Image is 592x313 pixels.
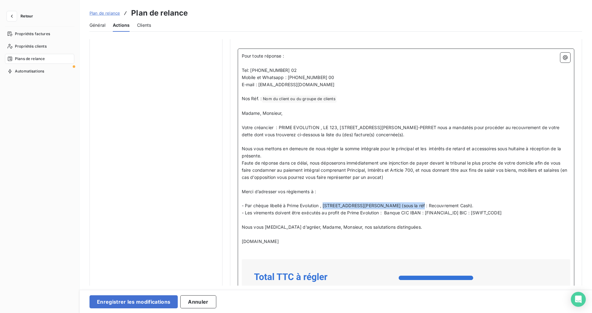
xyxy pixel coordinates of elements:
[5,29,74,39] a: Propriétés factures
[131,7,188,19] h3: Plan de relance
[242,203,474,208] span: - Par chèque libellé à Prime Evolution , [STREET_ADDRESS][PERSON_NAME] (sous la réf : Recouvremen...
[242,125,561,137] span: Votre créancier : PRIME EVOLUTION , LE 123, [STREET_ADDRESS][PERSON_NAME]-PERRET nous a mandatés ...
[242,239,279,244] span: [DOMAIN_NAME]
[242,189,316,194] span: Merci d’adresser vos règlements à :
[15,56,45,62] span: Plans de relance
[242,82,335,87] span: E-mail : [EMAIL_ADDRESS][DOMAIN_NAME]
[5,11,38,21] button: Retour
[5,66,74,76] a: Automatisations
[89,295,178,308] button: Enregistrer les modifications
[5,54,74,64] a: Plans de relance
[242,210,502,215] span: - Les virements doivent être exécutés au profit de Prime Evolution : Banque CIC IBAN : [FINANCIAL...
[15,31,50,37] span: Propriétés factures
[89,22,105,28] span: Général
[89,10,120,16] a: Plan de relance
[15,44,47,49] span: Propriétés clients
[262,96,337,103] span: Nom du client ou du groupe de clients
[15,68,44,74] span: Automatisations
[180,295,216,308] button: Annuler
[21,14,33,18] span: Retour
[242,53,284,58] span: Pour toute réponse :
[242,160,568,180] span: Faute de réponse dans ce délai, nous déposerons immédiatement une injonction de payer devant le t...
[571,292,586,307] div: Open Intercom Messenger
[137,22,151,28] span: Clients
[242,68,297,73] span: Tel: [PHONE_NUMBER] 02
[242,75,334,80] span: Mobile et Whatsapp : [PHONE_NUMBER] 00
[5,41,74,51] a: Propriétés clients
[89,11,120,16] span: Plan de relance
[242,224,422,230] span: Nous vous [MEDICAL_DATA] d’agréer, Madame, Monsieur, nos salutations distinguées.
[242,110,283,116] span: Madame, Monsieur,
[242,146,562,158] span: Nous vous mettons en demeure de nous régler la somme intégrale pour le principal et les intérêts ...
[113,22,130,28] span: Actions
[242,96,262,101] span: Nos Réf. :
